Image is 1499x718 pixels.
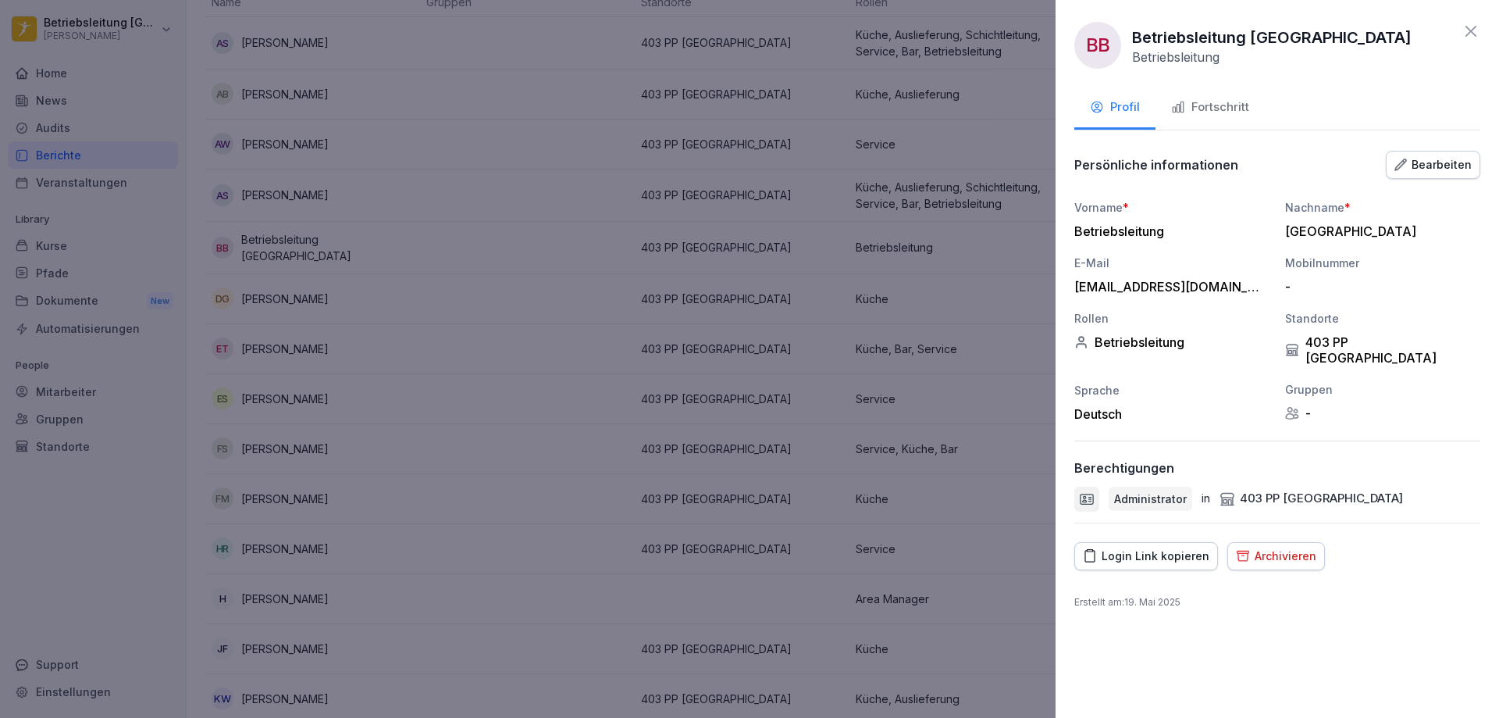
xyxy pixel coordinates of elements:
p: Betriebsleitung [1132,49,1219,65]
div: Profil [1090,98,1140,116]
div: Deutsch [1074,406,1269,422]
p: Erstellt am : 19. Mai 2025 [1074,595,1480,609]
button: Fortschritt [1155,88,1265,130]
div: - [1285,279,1472,295]
div: Vorname [1074,199,1269,216]
div: E-Mail [1074,255,1269,271]
div: Standorte [1285,310,1480,327]
div: 403 PP [GEOGRAPHIC_DATA] [1285,334,1480,366]
div: [EMAIL_ADDRESS][DOMAIN_NAME] [1074,279,1262,295]
div: Login Link kopieren [1083,548,1209,565]
button: Archivieren [1227,542,1325,570]
p: Administrator [1114,491,1187,507]
button: Profil [1074,88,1155,130]
div: Mobilnummer [1285,255,1480,271]
div: Sprache [1074,382,1269,398]
div: Betriebsleitung [1074,223,1262,239]
div: Fortschritt [1171,98,1249,116]
div: Bearbeiten [1394,156,1472,173]
p: in [1202,490,1210,508]
div: Rollen [1074,310,1269,327]
div: BB [1074,22,1121,69]
button: Bearbeiten [1386,151,1480,179]
p: Persönliche informationen [1074,157,1238,173]
div: - [1285,405,1480,421]
p: Berechtigungen [1074,460,1174,476]
p: Betriebsleitung [GEOGRAPHIC_DATA] [1132,26,1412,49]
div: [GEOGRAPHIC_DATA] [1285,223,1472,239]
button: Login Link kopieren [1074,542,1218,570]
div: Gruppen [1285,381,1480,398]
div: 403 PP [GEOGRAPHIC_DATA] [1219,490,1403,508]
div: Archivieren [1236,548,1316,565]
div: Betriebsleitung [1074,334,1269,350]
div: Nachname [1285,199,1480,216]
